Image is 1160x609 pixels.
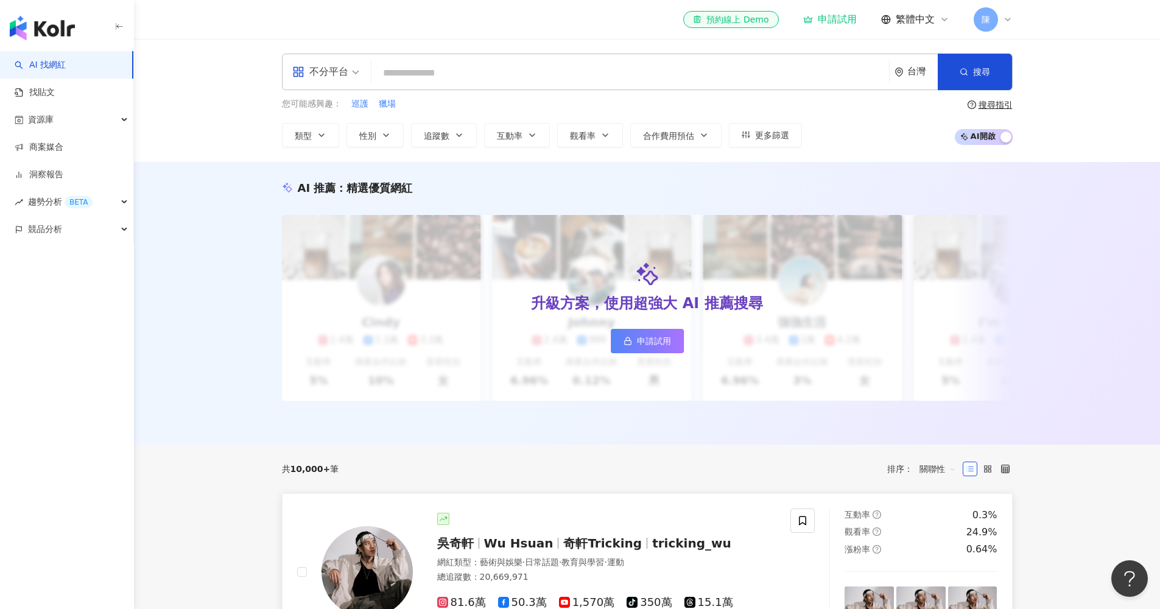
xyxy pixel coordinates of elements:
span: 漲粉率 [845,544,870,554]
span: question-circle [873,545,881,554]
a: 申請試用 [611,329,684,353]
div: 排序： [887,459,963,479]
button: 合作費用預估 [630,123,722,147]
span: 吳奇軒 [437,536,474,551]
a: searchAI 找網紅 [15,59,66,71]
span: tricking_wu [652,536,731,551]
span: 繁體中文 [896,13,935,26]
span: 81.6萬 [437,596,486,609]
span: 搜尋 [973,67,990,77]
button: 獵場 [378,97,396,111]
span: · [522,557,525,567]
span: 1,570萬 [559,596,615,609]
button: 互動率 [484,123,550,147]
span: 競品分析 [28,216,62,243]
span: 類型 [295,131,312,141]
span: 50.3萬 [498,596,547,609]
a: 洞察報告 [15,169,63,181]
div: AI 推薦 ： [298,180,413,195]
span: 更多篩選 [755,130,789,140]
span: · [559,557,561,567]
div: 預約線上 Demo [693,13,768,26]
iframe: Help Scout Beacon - Open [1111,560,1148,597]
span: 奇軒Tricking [563,536,642,551]
span: 關聯性 [919,459,956,479]
button: 追蹤數 [411,123,477,147]
img: logo [10,16,75,40]
span: question-circle [968,100,976,109]
div: 總追蹤數 ： 20,669,971 [437,571,776,583]
span: 互動率 [845,510,870,519]
span: 觀看率 [570,131,596,141]
div: 升級方案，使用超強大 AI 推薦搜尋 [531,294,762,314]
span: 性別 [359,131,376,141]
div: 24.9% [966,526,997,539]
span: 觀看率 [845,527,870,537]
span: Wu Hsuan [484,536,554,551]
span: 10,000+ [290,464,331,474]
div: 0.64% [966,543,997,556]
span: 日常話題 [525,557,559,567]
button: 更多篩選 [729,123,802,147]
span: 教育與學習 [561,557,604,567]
button: 巡護 [351,97,369,111]
span: 追蹤數 [424,131,449,141]
span: 350萬 [627,596,672,609]
div: 台灣 [907,66,938,77]
span: 互動率 [497,131,522,141]
div: 網紅類型 ： [437,557,776,569]
span: 陳 [982,13,990,26]
button: 觀看率 [557,123,623,147]
span: 資源庫 [28,106,54,133]
span: 巡護 [351,98,368,110]
span: environment [895,68,904,77]
button: 類型 [282,123,339,147]
span: 申請試用 [637,336,671,346]
div: 共 筆 [282,464,339,474]
span: 15.1萬 [684,596,733,609]
span: appstore [292,66,304,78]
a: 商案媒合 [15,141,63,153]
span: question-circle [873,510,881,519]
button: 性別 [346,123,404,147]
a: 預約線上 Demo [683,11,778,28]
span: question-circle [873,527,881,536]
button: 搜尋 [938,54,1012,90]
span: rise [15,198,23,206]
span: 獵場 [379,98,396,110]
div: 搜尋指引 [979,100,1013,110]
a: 找貼文 [15,86,55,99]
span: 趨勢分析 [28,188,93,216]
div: BETA [65,196,93,208]
a: 申請試用 [803,13,857,26]
div: 不分平台 [292,62,348,82]
div: 0.3% [972,509,997,522]
span: 藝術與娛樂 [480,557,522,567]
span: 合作費用預估 [643,131,694,141]
span: · [604,557,606,567]
span: 運動 [607,557,624,567]
span: 您可能感興趣： [282,98,342,110]
span: 精選優質網紅 [346,181,412,194]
